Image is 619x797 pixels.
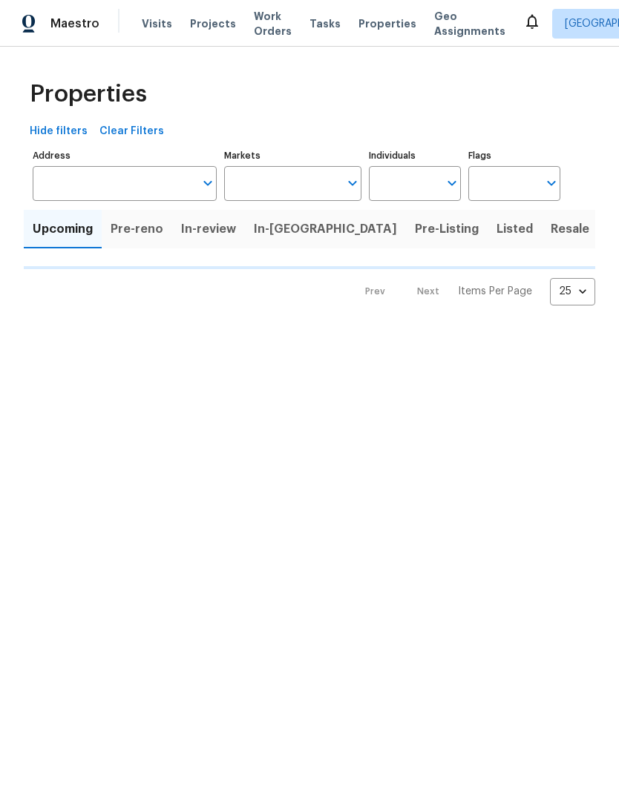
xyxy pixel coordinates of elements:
nav: Pagination Navigation [351,278,595,305]
button: Open [197,173,218,194]
span: Work Orders [254,9,292,39]
span: Pre-reno [111,219,163,239]
span: Tasks [309,19,341,29]
div: 25 [550,272,595,311]
span: In-review [181,219,236,239]
label: Individuals [369,151,461,160]
span: Listed [497,219,533,239]
p: Items Per Page [458,284,532,299]
button: Open [541,173,562,194]
span: Projects [190,16,236,31]
span: Upcoming [33,219,93,239]
span: Clear Filters [99,122,164,141]
span: Hide filters [30,122,88,141]
label: Markets [224,151,362,160]
span: Resale [551,219,589,239]
label: Flags [468,151,560,160]
span: Properties [358,16,416,31]
span: Properties [30,87,147,102]
span: In-[GEOGRAPHIC_DATA] [254,219,397,239]
span: Maestro [50,16,99,31]
span: Geo Assignments [434,9,505,39]
button: Hide filters [24,118,94,145]
span: Pre-Listing [415,219,479,239]
label: Address [33,151,217,160]
button: Open [342,173,363,194]
button: Open [442,173,462,194]
span: Visits [142,16,172,31]
button: Clear Filters [94,118,170,145]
